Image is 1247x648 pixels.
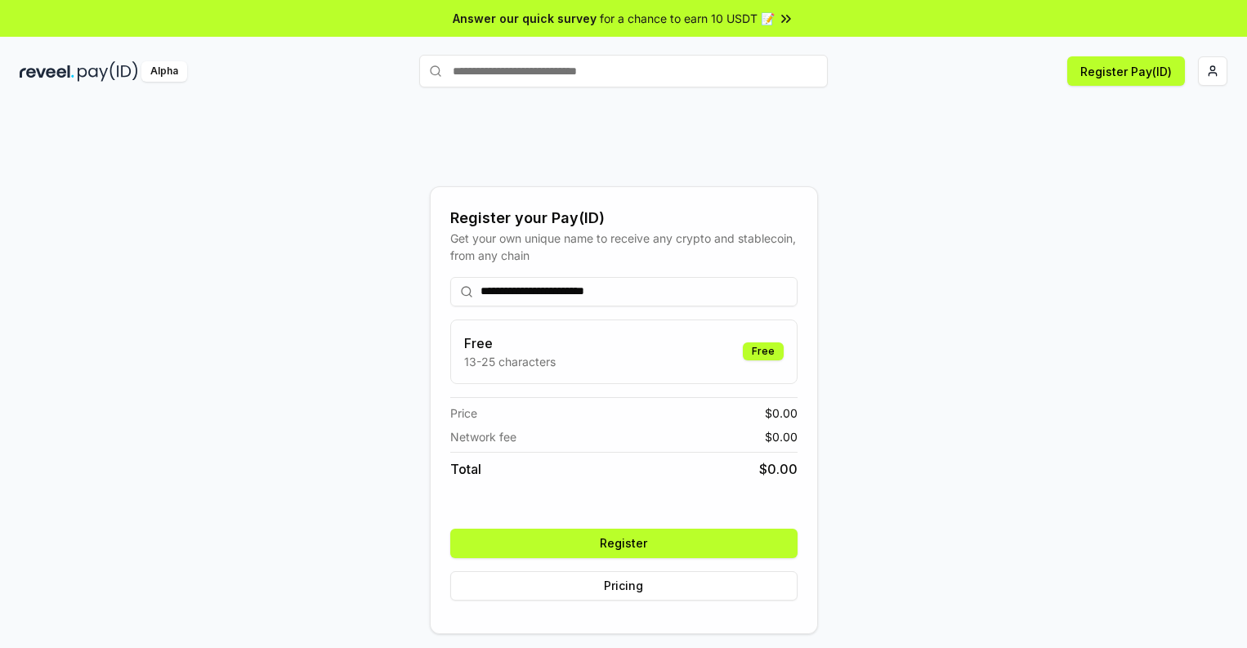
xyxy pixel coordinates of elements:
[450,428,516,445] span: Network fee
[450,459,481,479] span: Total
[20,61,74,82] img: reveel_dark
[765,428,798,445] span: $ 0.00
[765,404,798,422] span: $ 0.00
[600,10,775,27] span: for a chance to earn 10 USDT 📝
[464,353,556,370] p: 13-25 characters
[141,61,187,82] div: Alpha
[450,404,477,422] span: Price
[759,459,798,479] span: $ 0.00
[450,571,798,601] button: Pricing
[450,207,798,230] div: Register your Pay(ID)
[464,333,556,353] h3: Free
[450,230,798,264] div: Get your own unique name to receive any crypto and stablecoin, from any chain
[453,10,597,27] span: Answer our quick survey
[78,61,138,82] img: pay_id
[1067,56,1185,86] button: Register Pay(ID)
[450,529,798,558] button: Register
[743,342,784,360] div: Free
